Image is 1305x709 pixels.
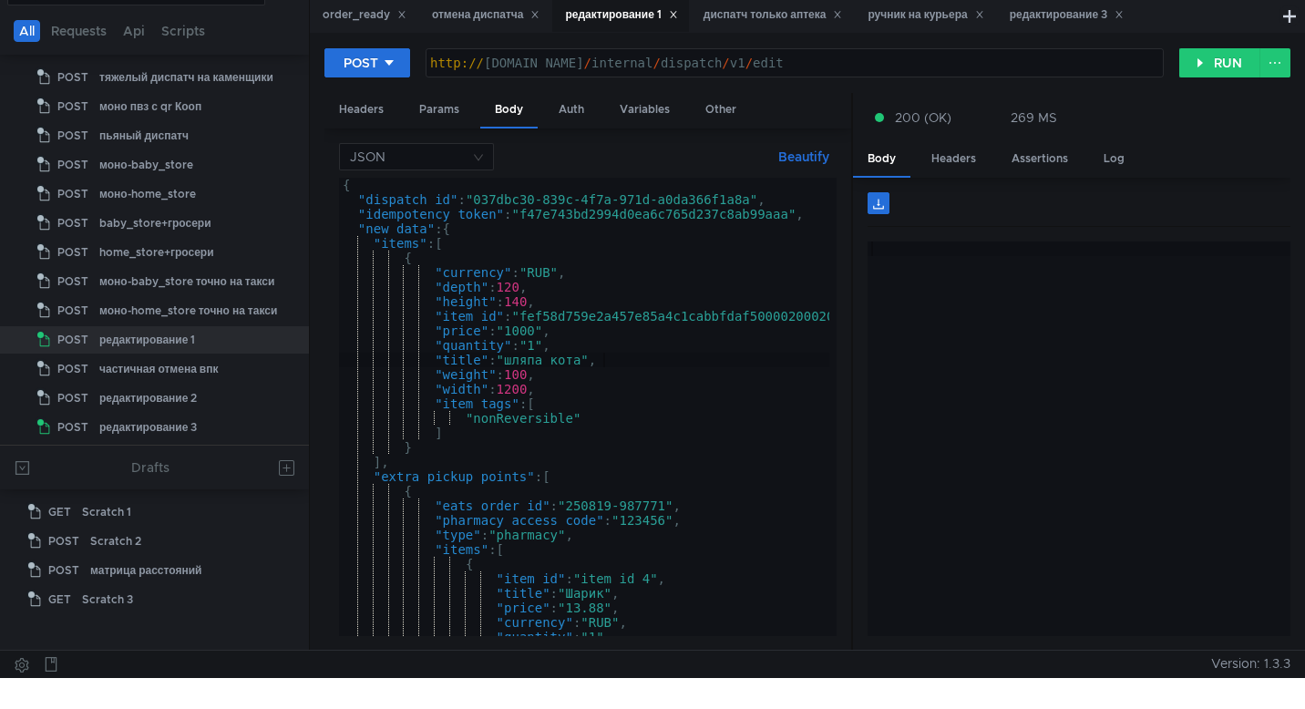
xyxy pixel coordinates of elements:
div: Headers [324,93,398,127]
div: тяжелый диспатч на каменщики [99,64,273,91]
div: Headers [917,142,991,176]
button: POST [324,48,410,77]
div: редактирование 2 [99,385,197,412]
button: Requests [46,20,112,42]
button: RUN [1179,48,1260,77]
div: POST [344,53,378,73]
div: моно-home_store [99,180,196,208]
div: order_ready [323,5,406,25]
div: Scratch 2 [90,528,141,555]
button: Beautify [771,146,837,168]
div: матрица расстояний [90,557,201,584]
div: диспатч только аптека [704,5,843,25]
div: частичная отмена впк [99,355,218,383]
div: редактирование 1 [565,5,677,25]
span: POST [57,355,88,383]
span: POST [57,414,88,441]
span: POST [48,528,79,555]
span: Version: 1.3.3 [1211,651,1290,677]
div: пьяный диспатч [99,122,189,149]
div: Variables [605,93,684,127]
button: All [14,20,40,42]
span: POST [57,64,88,91]
div: baby_store+гросери [99,210,211,237]
div: home_store+гросери [99,239,214,266]
div: ручник на курьера [868,5,983,25]
span: POST [57,180,88,208]
span: POST [57,326,88,354]
div: отмена диспатча [432,5,540,25]
div: редактирование 3 [99,414,197,441]
button: Scripts [156,20,211,42]
span: POST [57,297,88,324]
span: POST [57,239,88,266]
div: Drafts [131,457,170,478]
span: POST [57,93,88,120]
div: редактирование 1 [99,326,195,354]
div: Log [1089,142,1139,176]
span: POST [57,122,88,149]
span: GET [48,586,71,613]
span: POST [57,385,88,412]
div: 269 MS [1011,109,1057,126]
div: моно-baby_store [99,151,193,179]
div: Scratch 1 [82,498,131,526]
span: POST [57,268,88,295]
span: POST [57,210,88,237]
div: моно-home_store точно на такси [99,297,277,324]
span: POST [57,151,88,179]
div: Body [480,93,538,128]
div: редактирование 3 [1010,5,1124,25]
div: моно-baby_store точно на такси [99,268,274,295]
div: Body [853,142,910,178]
div: Other [691,93,751,127]
div: Scratch 3 [82,586,133,613]
div: Assertions [997,142,1083,176]
div: моно пвз с qr Кооп [99,93,201,120]
span: POST [48,557,79,584]
span: GET [48,498,71,526]
div: Auth [544,93,599,127]
button: Api [118,20,150,42]
div: Params [405,93,474,127]
span: 200 (OK) [895,108,951,128]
